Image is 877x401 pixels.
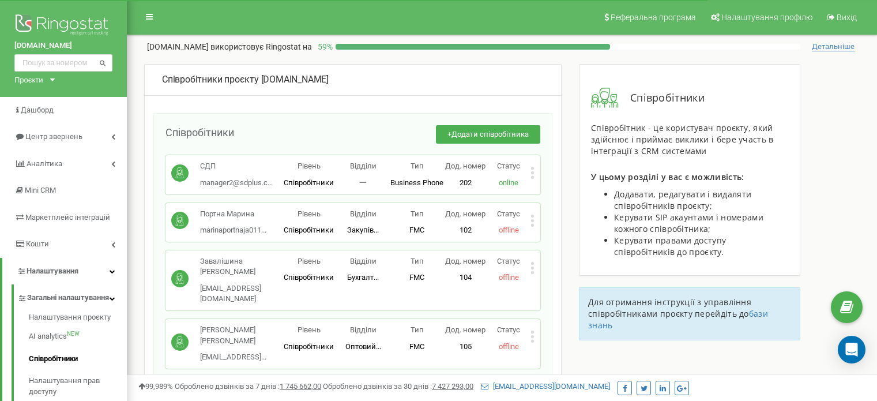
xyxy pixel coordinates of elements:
span: Співробітник - це користувач проєкту, який здійснює і приймає виклики і бере участь в інтеграції ... [591,122,774,156]
a: бази знань [588,308,768,331]
span: Детальніше [812,42,855,51]
span: Тип [411,325,424,334]
a: Загальні налаштування [17,284,127,308]
span: Дод. номер [445,325,485,334]
a: Налаштування [2,258,127,285]
span: Дашборд [21,106,54,114]
p: [DOMAIN_NAME] [147,41,312,53]
span: використовує Ringostat на [210,42,312,51]
span: Бухгалт... [347,273,379,282]
div: Проєкти [14,74,43,85]
span: FMC [409,342,424,351]
span: Статус [497,209,520,218]
span: Співробітники [619,91,705,106]
span: manager2@sdplus.c... [200,178,273,187]
span: Співробітники [284,342,334,351]
span: FMC [409,226,424,234]
button: +Додати співробітника [436,125,540,144]
p: 104 [444,272,487,283]
p: 202 [444,178,487,189]
p: [PERSON_NAME] [PERSON_NAME] [200,325,282,346]
p: СДП [200,161,273,172]
span: Оптовий... [345,342,381,351]
span: Додати співробітника [451,130,529,138]
span: Тип [411,209,424,218]
span: Співробітники проєкту [162,74,259,85]
span: 99,989% [138,382,173,391]
span: Вихід [837,13,857,22]
span: Співробітники [284,178,334,187]
span: Для отримання інструкції з управління співробітниками проєкту перейдіть до [588,297,751,319]
span: offline [499,342,519,351]
span: Дод. номер [445,257,485,265]
u: 7 427 293,00 [432,382,473,391]
span: Mini CRM [25,186,56,194]
span: Співробітники [165,126,234,138]
p: 105 [444,342,487,353]
span: FMC [409,273,424,282]
span: Відділи [350,257,377,265]
p: 59 % [312,41,336,53]
span: Керувати правами доступу співробітників до проєкту. [614,235,726,257]
p: Портна Марина [200,209,266,220]
span: Статус [497,162,520,170]
span: Дод. номер [445,162,485,170]
span: 一 [359,178,367,187]
a: Співробітники [29,348,127,370]
div: Open Intercom Messenger [838,336,865,363]
span: Business Phone [390,178,443,187]
span: Оброблено дзвінків за 30 днів : [323,382,473,391]
span: Налаштування профілю [721,13,812,22]
p: 102 [444,225,487,236]
span: Маркетплейс інтеграцій [25,213,110,222]
a: [EMAIL_ADDRESS][DOMAIN_NAME] [481,382,610,391]
span: Тип [411,257,424,265]
span: Додавати, редагувати і видаляти співробітників проєкту; [614,189,751,211]
span: Реферальна програма [611,13,696,22]
span: Оброблено дзвінків за 7 днів : [175,382,321,391]
span: Тип [411,162,424,170]
p: Завалішина [PERSON_NAME] [200,256,282,278]
input: Пошук за номером [14,54,112,72]
span: offline [499,273,519,282]
span: Рівень [298,325,321,334]
span: Дод. номер [445,209,485,218]
span: Загальні налаштування [27,293,109,303]
span: Рівень [298,257,321,265]
a: Налаштування проєкту [29,312,127,326]
span: Закупів... [347,226,379,234]
span: offline [499,226,519,234]
a: AI analyticsNEW [29,325,127,348]
span: У цьому розділі у вас є можливість: [591,171,744,182]
div: [DOMAIN_NAME] [162,73,544,87]
span: Відділи [350,325,377,334]
span: [EMAIL_ADDRESS][DOMAIN_NAME] [200,284,261,303]
span: Центр звернень [25,132,82,141]
span: Рівень [298,209,321,218]
span: Аналiтика [27,159,62,168]
span: Відділи [350,162,377,170]
span: Рівень [298,162,321,170]
span: Співробітники [284,226,334,234]
span: Керувати SIP акаунтами і номерами кожного співробітника; [614,212,763,234]
a: [DOMAIN_NAME] [14,40,112,51]
span: online [499,178,518,187]
span: marinaportnaja011... [200,226,266,234]
span: Статус [497,325,520,334]
span: Статус [497,257,520,265]
u: 1 745 662,00 [280,382,321,391]
span: Співробітники [284,273,334,282]
span: [EMAIL_ADDRESS]... [200,353,266,361]
img: Ringostat logo [14,12,112,40]
span: Налаштування [27,267,78,275]
span: Кошти [26,239,49,248]
span: Відділи [350,209,377,218]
